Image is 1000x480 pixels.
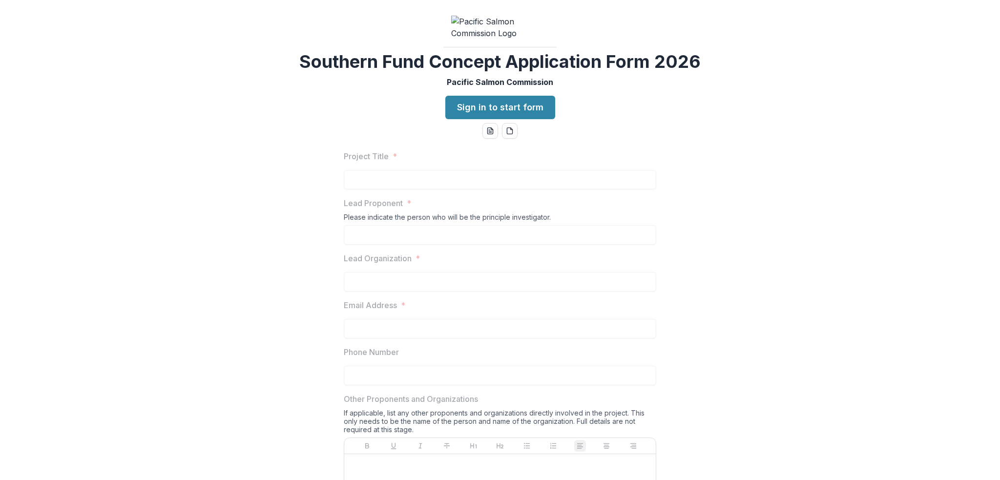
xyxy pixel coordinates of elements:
button: Align Left [574,440,586,452]
button: Bold [361,440,373,452]
img: Pacific Salmon Commission Logo [451,16,549,39]
button: Ordered List [547,440,559,452]
p: Lead Organization [344,252,412,264]
button: Strike [441,440,453,452]
p: Other Proponents and Organizations [344,393,478,405]
button: Italicize [415,440,426,452]
a: Sign in to start form [445,96,555,119]
button: Heading 2 [494,440,506,452]
button: pdf-download [502,123,518,139]
button: Align Right [627,440,639,452]
button: Align Center [601,440,612,452]
p: Phone Number [344,346,399,358]
button: Bullet List [521,440,533,452]
p: Email Address [344,299,397,311]
div: Please indicate the person who will be the principle investigator. [344,213,656,225]
div: If applicable, list any other proponents and organizations directly involved in the project. This... [344,409,656,438]
p: Pacific Salmon Commission [447,76,553,88]
p: Lead Proponent [344,197,403,209]
button: Heading 1 [468,440,479,452]
h2: Southern Fund Concept Application Form 2026 [299,51,701,72]
p: Project Title [344,150,389,162]
button: Underline [388,440,399,452]
button: word-download [482,123,498,139]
